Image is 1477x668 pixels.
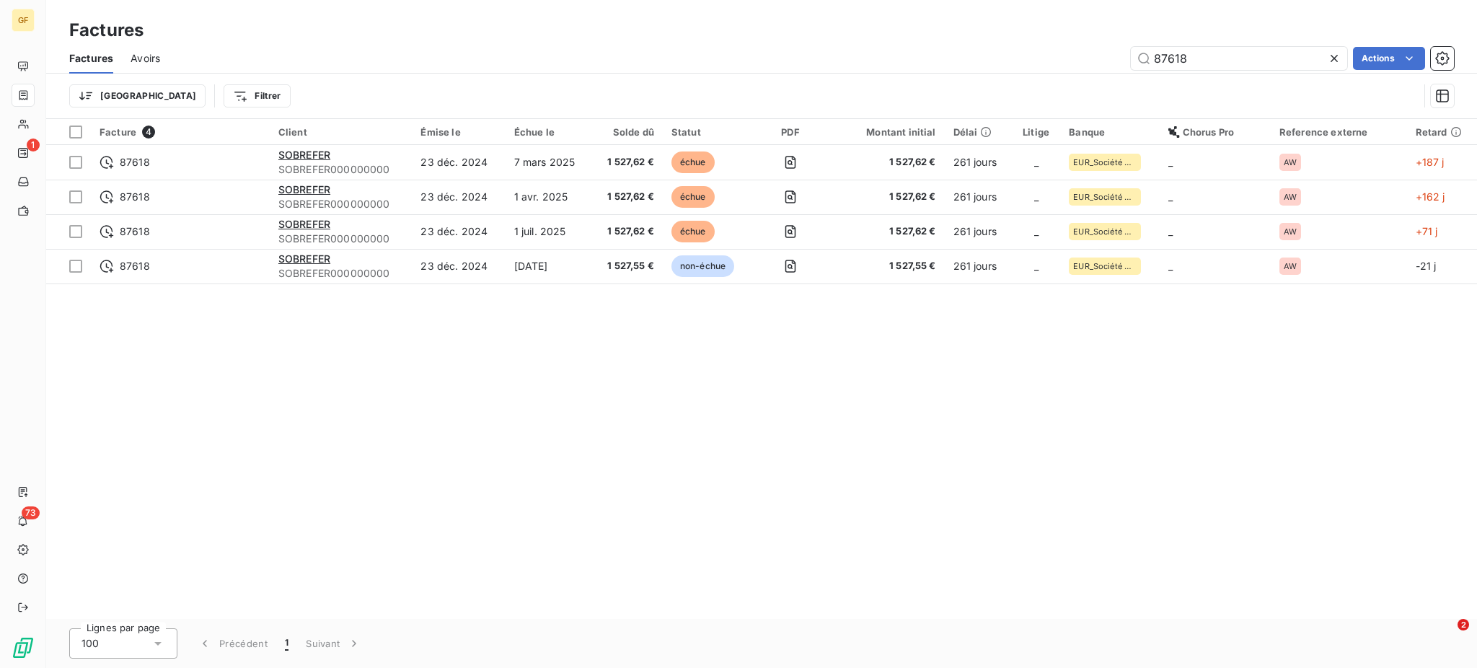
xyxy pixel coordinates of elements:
div: GF [12,9,35,32]
span: Factures [69,51,113,66]
span: 1 527,62 € [838,190,936,204]
button: [GEOGRAPHIC_DATA] [69,84,206,107]
span: SOBREFER [278,183,330,195]
div: Montant initial [838,126,936,138]
span: 4 [142,126,155,139]
td: 261 jours [945,214,1012,249]
span: SOBREFER [278,149,330,161]
td: 23 déc. 2024 [412,145,505,180]
span: _ [1168,260,1173,272]
span: Facture [100,126,136,138]
span: AW [1284,193,1297,201]
span: non-échue [671,255,734,277]
button: Suivant [297,628,370,659]
span: AW [1284,227,1297,236]
span: +162 j [1416,190,1445,203]
td: 261 jours [945,145,1012,180]
td: 23 déc. 2024 [412,249,505,284]
div: Banque [1069,126,1150,138]
span: 87618 [120,259,150,273]
h3: Factures [69,17,144,43]
span: 1 [285,636,288,651]
span: +71 j [1416,225,1438,237]
div: Solde dû [601,126,654,138]
button: Filtrer [224,84,290,107]
span: _ [1168,156,1173,168]
span: _ [1034,260,1039,272]
div: Client [278,126,404,138]
div: Délai [953,126,1003,138]
div: Chorus Pro [1168,126,1262,138]
span: 1 527,62 € [601,190,654,204]
span: 100 [81,636,99,651]
button: Précédent [189,628,276,659]
span: EUR_Société Générale [1073,193,1137,201]
span: 87618 [120,155,150,170]
div: Échue le [514,126,583,138]
span: _ [1168,225,1173,237]
span: 1 527,62 € [601,224,654,239]
span: 1 527,55 € [601,259,654,273]
iframe: Intercom live chat [1428,619,1463,654]
td: 23 déc. 2024 [412,180,505,214]
div: Statut [671,126,743,138]
span: _ [1168,190,1173,203]
span: 1 527,62 € [838,155,936,170]
div: Émise le [420,126,496,138]
td: 7 mars 2025 [506,145,592,180]
td: 1 juil. 2025 [506,214,592,249]
span: échue [671,151,715,173]
td: 261 jours [945,249,1012,284]
td: [DATE] [506,249,592,284]
span: SOBREFER [278,252,330,265]
span: échue [671,186,715,208]
div: Reference externe [1279,126,1398,138]
span: Avoirs [131,51,160,66]
span: AW [1284,262,1297,271]
span: AW [1284,158,1297,167]
span: -21 j [1416,260,1437,272]
span: _ [1034,190,1039,203]
span: 1 527,62 € [601,155,654,170]
span: SOBREFER [278,218,330,230]
div: PDF [760,126,821,138]
td: 23 déc. 2024 [412,214,505,249]
span: SOBREFER000000000 [278,162,404,177]
span: +187 j [1416,156,1445,168]
button: Actions [1353,47,1425,70]
span: 1 [27,139,40,151]
span: EUR_Société Générale [1073,227,1137,236]
img: Logo LeanPay [12,636,35,659]
div: Litige [1020,126,1051,138]
span: échue [671,221,715,242]
span: SOBREFER000000000 [278,232,404,246]
span: 87618 [120,224,150,239]
span: SOBREFER000000000 [278,197,404,211]
span: EUR_Société Générale [1073,262,1137,271]
span: _ [1034,225,1039,237]
span: EUR_Société Générale [1073,158,1137,167]
span: _ [1034,156,1039,168]
td: 261 jours [945,180,1012,214]
span: SOBREFER000000000 [278,266,404,281]
div: Retard [1416,126,1468,138]
span: 1 527,55 € [838,259,936,273]
span: 1 527,62 € [838,224,936,239]
button: 1 [276,628,297,659]
span: 73 [22,506,40,519]
td: 1 avr. 2025 [506,180,592,214]
span: 87618 [120,190,150,204]
span: 2 [1458,619,1469,630]
input: Rechercher [1131,47,1347,70]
